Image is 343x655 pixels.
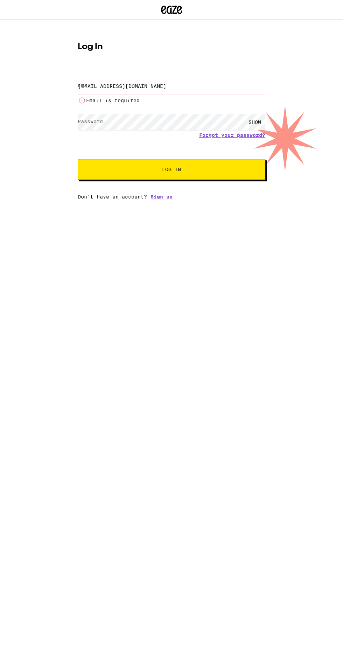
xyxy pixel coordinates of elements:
[199,132,265,138] a: Forgot your password?
[78,96,265,105] li: Email is required
[78,194,265,200] div: Don't have an account?
[78,83,93,88] label: Email
[244,114,265,130] div: SHOW
[78,78,265,94] input: Email
[78,159,265,180] button: Log In
[78,43,265,51] h1: Log In
[162,167,181,172] span: Log In
[78,119,103,124] label: Password
[150,194,173,200] a: Sign up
